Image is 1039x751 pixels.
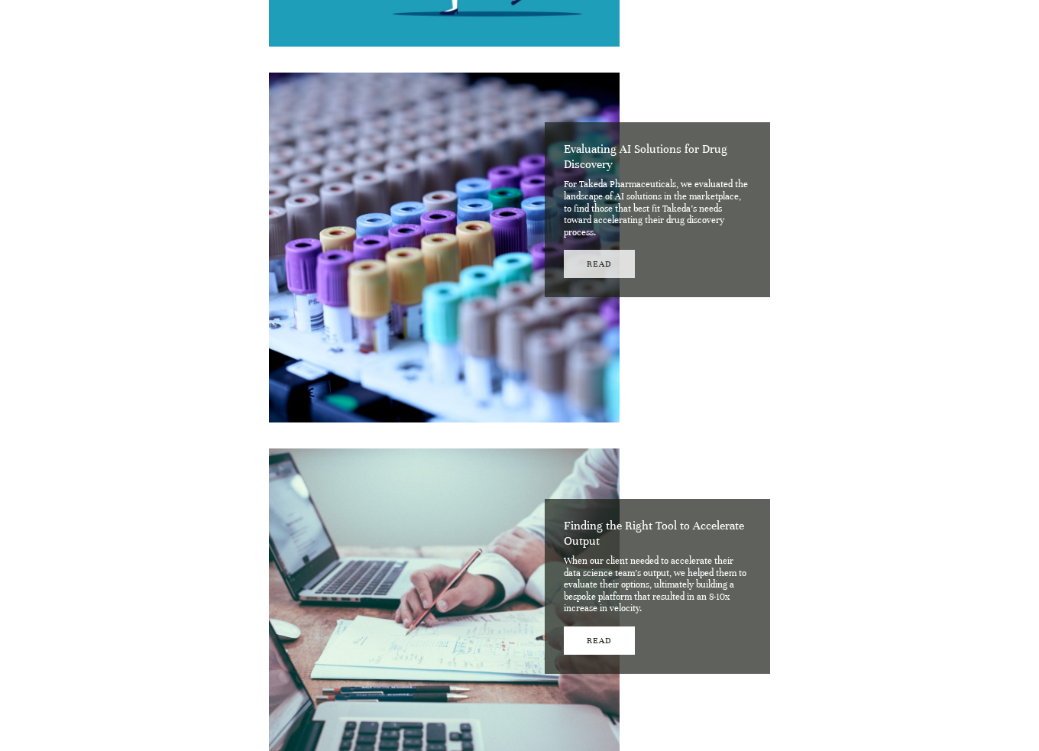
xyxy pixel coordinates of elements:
p: Evaluating AI Solutions for Drug Discovery [564,141,730,171]
p: For Takeda Pharmaceuticals, we evaluated the landscape of AI solutions in the marketplace, to fin... [564,179,751,238]
p: When our client needed to accelerate their data science team’s output, we helped them to evaluate... [564,555,751,615]
p: Finding the Right Tool to Accelerate Output [564,518,747,548]
a: Read [564,626,635,655]
a: Read [564,250,635,278]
